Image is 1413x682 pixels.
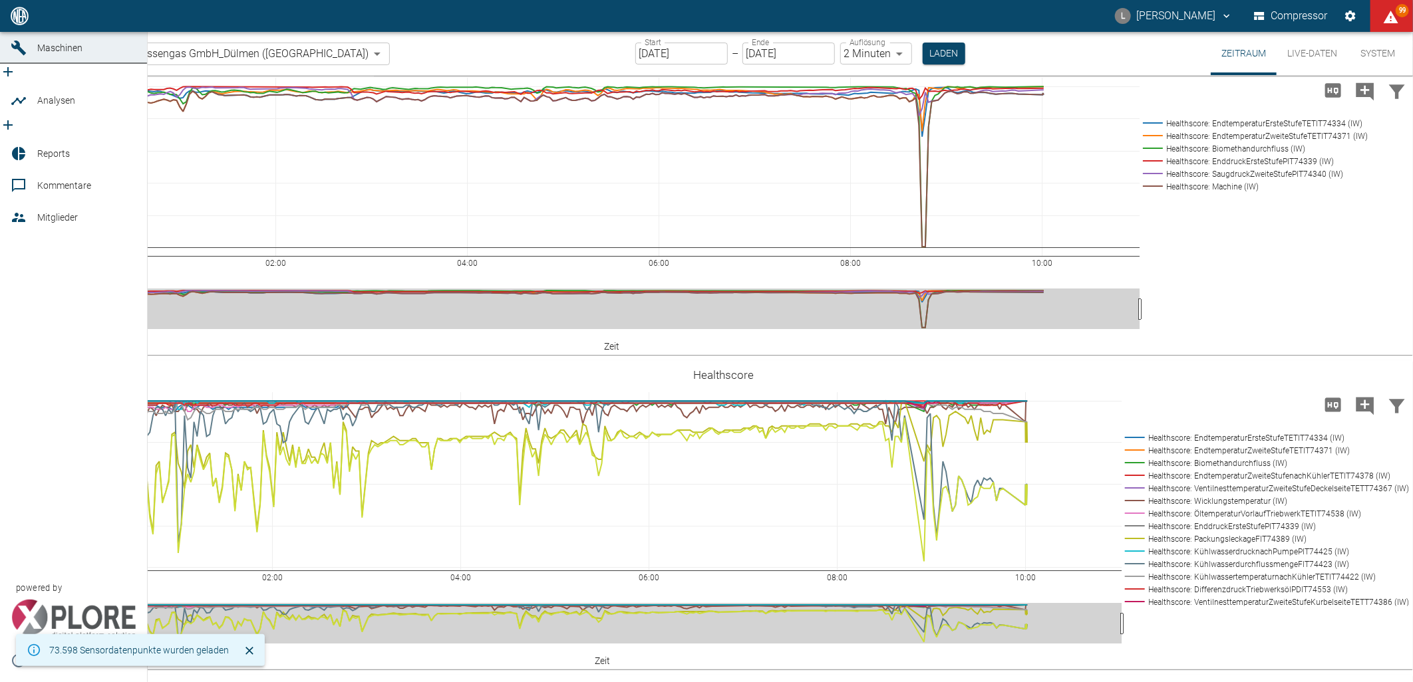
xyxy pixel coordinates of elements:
[1349,73,1381,108] button: Kommentar hinzufügen
[732,46,738,61] p: –
[1317,398,1349,410] span: Hohe Auflösung
[1381,73,1413,108] button: Daten filtern
[37,95,75,106] span: Analysen
[37,43,82,53] span: Maschinen
[1349,388,1381,422] button: Kommentar hinzufügen
[1317,83,1349,96] span: Hohe Auflösung
[37,180,91,191] span: Kommentare
[37,148,70,159] span: Reports
[9,7,30,25] img: logo
[645,37,661,48] label: Start
[37,212,78,223] span: Mitglieder
[1396,4,1409,17] span: 99
[1277,32,1348,75] button: Live-Daten
[239,641,259,661] button: Schließen
[635,43,728,64] input: DD.MM.YYYY
[49,638,229,662] div: 73.598 Sensordatenpunkte wurden geladen
[11,600,136,639] img: Xplore Logo
[1381,388,1413,422] button: Daten filtern
[49,46,369,62] a: 909000632_Thyssengas GmbH_Dülmen ([GEOGRAPHIC_DATA])
[1348,32,1408,75] button: System
[850,37,885,48] label: Auflösung
[923,43,965,64] button: Laden
[1211,32,1277,75] button: Zeitraum
[1115,8,1131,24] div: L
[16,582,62,594] span: powered by
[840,43,912,64] div: 2 Minuten
[742,43,835,64] input: DD.MM.YYYY
[71,46,369,61] span: 909000632_Thyssengas GmbH_Dülmen ([GEOGRAPHIC_DATA])
[1251,4,1331,28] button: Compressor
[1338,4,1362,28] button: Einstellungen
[752,37,769,48] label: Ende
[1113,4,1235,28] button: luca.corigliano@neuman-esser.com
